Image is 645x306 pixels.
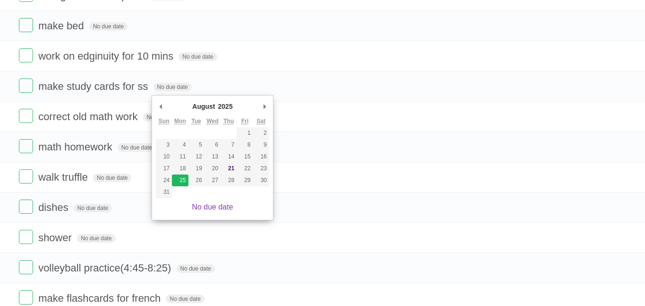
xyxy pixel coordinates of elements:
abbr: Saturday [257,118,266,125]
button: Next Month [260,99,269,114]
span: work on edginuity for 10 mins [38,50,176,62]
span: dishes [38,201,71,213]
label: Done [19,48,33,62]
button: 14 [221,151,237,163]
span: No due date [74,204,112,212]
button: 4 [172,139,188,151]
button: 7 [221,139,237,151]
div: 2025 [217,99,234,114]
abbr: Sunday [159,118,170,125]
abbr: Wednesday [206,118,218,125]
span: No due date [177,264,215,273]
button: 30 [253,175,269,186]
button: 21 [221,163,237,175]
button: 2 [253,127,269,139]
span: make bed [38,20,86,32]
span: make study cards for ss [38,80,150,92]
button: 20 [204,163,221,175]
span: walk truffle [38,171,90,183]
abbr: Monday [174,118,186,125]
abbr: Tuesday [191,118,201,125]
span: make flashcards for french [38,292,163,304]
button: 1 [237,127,253,139]
button: 5 [188,139,204,151]
abbr: Thursday [223,118,234,125]
button: 6 [204,139,221,151]
span: No due date [178,52,217,61]
button: 28 [221,175,237,186]
button: 17 [156,163,172,175]
span: shower [38,232,74,244]
span: No due date [166,295,204,303]
span: correct old math work [38,111,140,122]
label: Done [19,139,33,153]
span: No due date [77,234,115,243]
button: 19 [188,163,204,175]
button: Previous Month [156,99,165,114]
button: 12 [188,151,204,163]
button: 9 [253,139,269,151]
button: 10 [156,151,172,163]
abbr: Friday [241,118,248,125]
label: Done [19,230,33,244]
button: 3 [156,139,172,151]
span: math homework [38,141,115,153]
span: No due date [89,22,127,31]
button: 29 [237,175,253,186]
span: No due date [143,113,181,122]
span: No due date [93,174,131,182]
span: volleyball practice(4:45-8:25) [38,262,173,274]
button: 27 [204,175,221,186]
div: August [191,99,216,114]
span: No due date [153,83,192,91]
label: Done [19,169,33,184]
label: Done [19,290,33,305]
button: 15 [237,151,253,163]
button: 24 [156,175,172,186]
label: Done [19,18,33,32]
button: 11 [172,151,188,163]
button: 8 [237,139,253,151]
button: 18 [172,163,188,175]
button: 26 [188,175,204,186]
label: Done [19,79,33,93]
button: 16 [253,151,269,163]
span: No due date [118,143,156,152]
label: Done [19,260,33,274]
button: 22 [237,163,253,175]
button: 25 [172,175,188,186]
label: Done [19,109,33,123]
button: 13 [204,151,221,163]
label: Done [19,200,33,214]
a: No due date [192,203,233,211]
button: 23 [253,163,269,175]
button: 31 [156,186,172,198]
